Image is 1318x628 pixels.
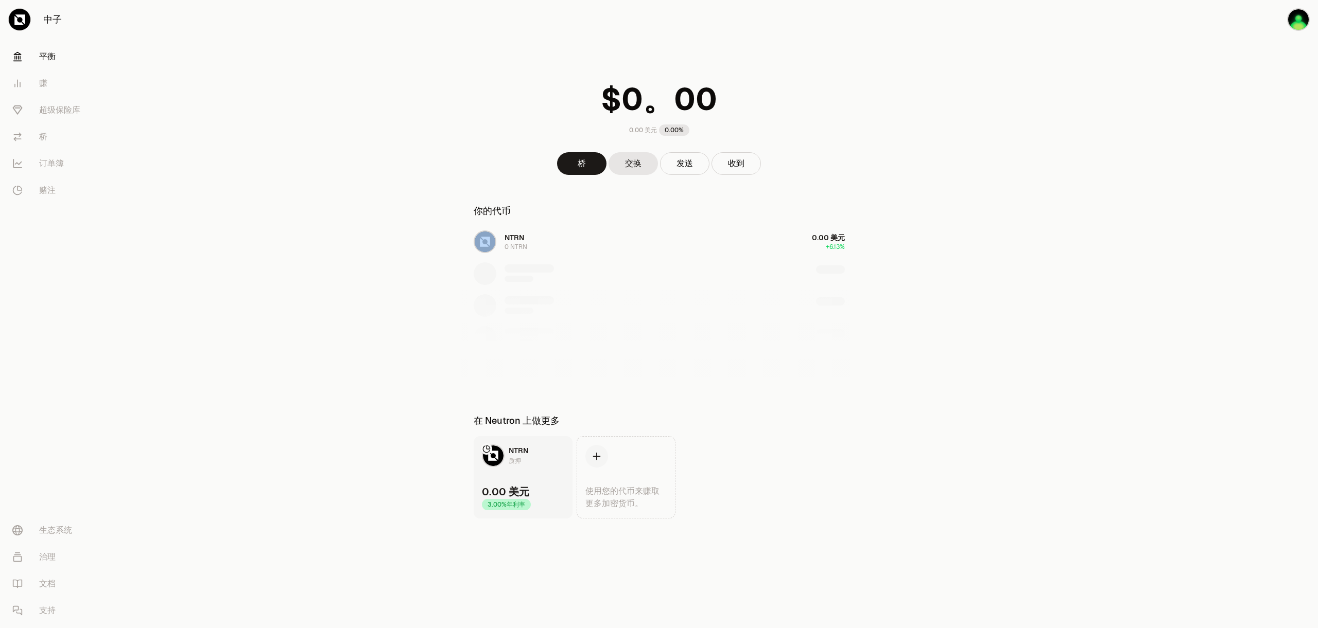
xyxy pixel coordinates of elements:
[677,158,693,169] font: 发送
[4,570,111,597] a: 文档
[509,457,521,465] font: 质押
[1288,9,1309,30] img: 克皮尔
[474,415,560,426] font: 在 Neutron 上做更多
[4,597,111,624] a: 支持
[39,551,56,562] font: 治理
[629,126,657,134] font: 0.00 美元
[39,578,56,589] font: 文档
[39,525,72,535] font: 生态系统
[4,123,111,150] a: 桥
[482,485,529,498] font: 0.00 美元
[474,436,573,518] a: NTRN 徽标NTRN质押0.00 美元3.00% 年利率
[4,177,111,204] a: 赌注
[4,70,111,97] a: 赚
[509,446,528,455] font: NTRN
[488,500,507,509] font: 3.00%
[728,158,744,169] font: 收到
[609,152,658,175] a: 交换
[39,185,56,195] font: 赌注
[39,158,64,169] font: 订单簿
[4,517,111,544] a: 生态系统
[557,152,606,175] a: 桥
[712,152,761,175] button: 收到
[39,51,56,62] font: 平衡
[474,205,511,217] font: 你的代币
[660,152,709,175] button: 发送
[43,13,62,25] font: 中子
[483,445,504,466] img: NTRN 徽标
[39,78,47,88] font: 赚
[4,97,111,123] a: 超级保险库
[4,150,111,177] a: 订单簿
[507,500,525,509] font: 年利率
[577,436,675,518] a: 使用您的代币来赚取更多加密货币。
[585,486,660,509] font: 使用您的代币来赚取更多加密货币。
[39,605,56,616] font: 支持
[4,43,111,70] a: 平衡
[665,126,684,134] font: 0.00%
[625,158,641,169] font: 交换
[578,158,586,169] font: 桥
[4,544,111,570] a: 治理
[39,104,80,115] font: 超级保险库
[39,131,47,142] font: 桥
